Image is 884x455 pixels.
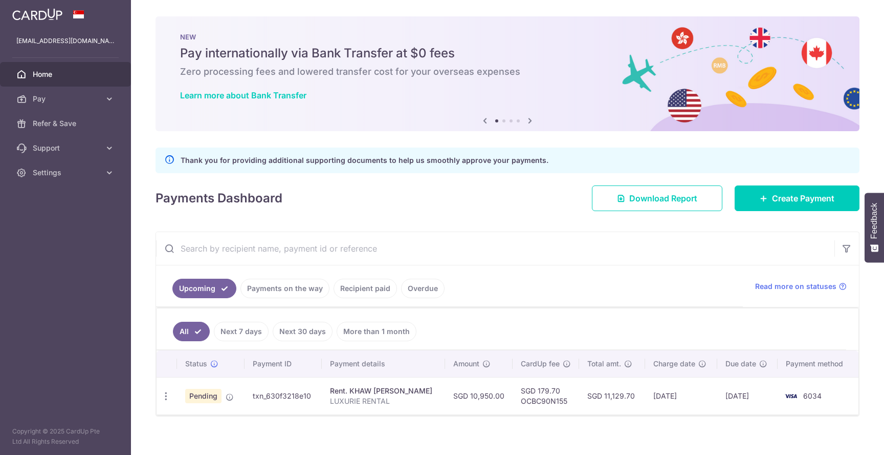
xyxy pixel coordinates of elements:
span: Feedback [870,203,879,239]
h4: Payments Dashboard [156,189,282,208]
td: [DATE] [645,377,717,415]
span: Due date [725,359,756,369]
img: Bank Card [781,390,801,402]
th: Payment method [778,350,858,377]
td: SGD 179.70 OCBC90N155 [513,377,579,415]
span: Pending [185,389,222,403]
span: 6034 [803,391,822,400]
td: SGD 11,129.70 [579,377,646,415]
a: Upcoming [172,279,236,298]
a: Learn more about Bank Transfer [180,90,306,100]
td: txn_630f3218e10 [245,377,322,415]
div: Rent. KHAW [PERSON_NAME] [330,386,437,396]
span: CardUp fee [521,359,560,369]
a: Next 7 days [214,322,269,341]
span: Pay [33,94,100,104]
img: CardUp [12,8,62,20]
a: Read more on statuses [755,281,847,292]
a: Create Payment [735,185,859,211]
span: Support [33,143,100,153]
span: Home [33,69,100,79]
p: [EMAIL_ADDRESS][DOMAIN_NAME] [16,36,115,46]
a: Payments on the way [240,279,329,298]
span: Settings [33,168,100,178]
span: Charge date [653,359,695,369]
button: Feedback - Show survey [865,193,884,262]
p: Thank you for providing additional supporting documents to help us smoothly approve your payments. [181,154,548,167]
span: Create Payment [772,192,834,204]
a: More than 1 month [337,322,416,341]
span: Amount [453,359,479,369]
a: Download Report [592,185,722,211]
span: Refer & Save [33,118,100,129]
span: Total amt. [587,359,621,369]
a: Overdue [401,279,445,298]
td: SGD 10,950.00 [445,377,513,415]
iframe: Opens a widget where you can find more information [818,424,874,450]
span: Status [185,359,207,369]
p: LUXURIE RENTAL [330,396,437,406]
img: Bank transfer banner [156,16,859,131]
span: Download Report [629,192,697,204]
h5: Pay internationally via Bank Transfer at $0 fees [180,45,835,61]
a: Next 30 days [273,322,333,341]
span: Read more on statuses [755,281,836,292]
th: Payment details [322,350,445,377]
td: [DATE] [717,377,778,415]
p: NEW [180,33,835,41]
h6: Zero processing fees and lowered transfer cost for your overseas expenses [180,66,835,78]
a: Recipient paid [334,279,397,298]
input: Search by recipient name, payment id or reference [156,232,834,265]
a: All [173,322,210,341]
th: Payment ID [245,350,322,377]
